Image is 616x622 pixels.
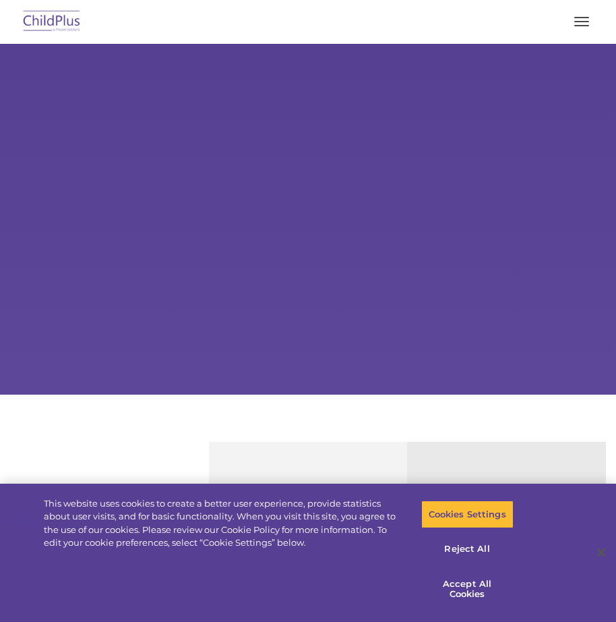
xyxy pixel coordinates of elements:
[20,6,84,38] img: ChildPlus by Procare Solutions
[44,497,402,550] div: This website uses cookies to create a better user experience, provide statistics about user visit...
[421,501,514,529] button: Cookies Settings
[586,538,616,567] button: Close
[421,535,514,563] button: Reject All
[421,570,514,609] button: Accept All Cookies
